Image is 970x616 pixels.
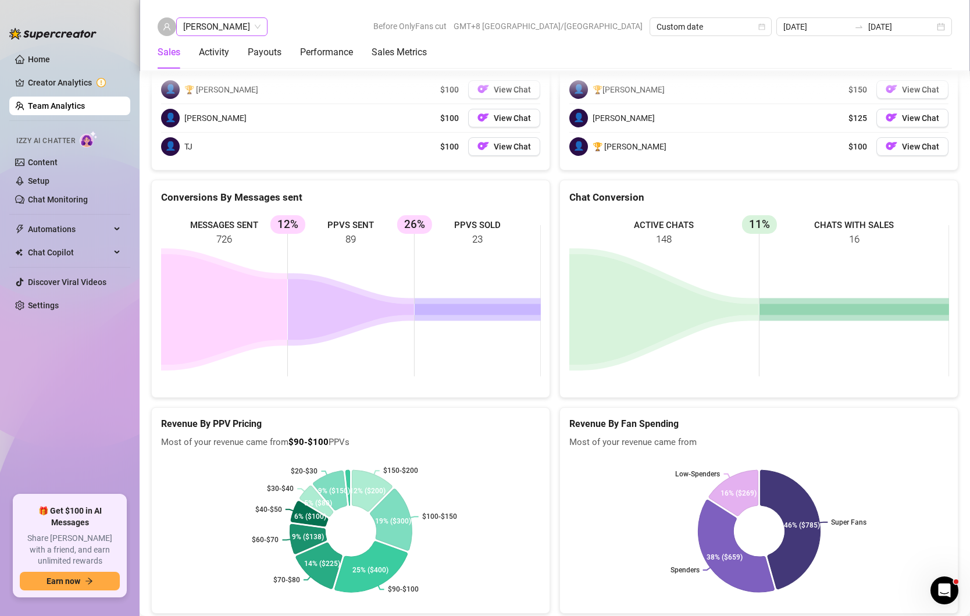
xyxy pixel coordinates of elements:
[28,195,88,204] a: Chat Monitoring
[80,131,98,148] img: AI Chatter
[440,83,459,96] span: $100
[569,109,588,127] span: 👤
[183,18,261,35] span: Frank Vincent Coco
[20,572,120,590] button: Earn nowarrow-right
[28,220,110,238] span: Automations
[373,17,447,35] span: Before OnlyFans cut
[28,277,106,287] a: Discover Viral Videos
[291,467,318,475] text: $20-$30
[161,80,180,99] span: 👤
[468,109,540,127] button: OFView Chat
[494,142,531,151] span: View Chat
[477,140,489,152] img: OF
[273,576,300,584] text: $70-$80
[848,83,867,96] span: $150
[902,85,939,94] span: View Chat
[675,470,720,478] text: Low-Spenders
[902,113,939,123] span: View Chat
[569,417,948,431] h5: Revenue By Fan Spending
[468,137,540,156] button: OFView Chat
[161,417,540,431] h5: Revenue By PPV Pricing
[20,505,120,528] span: 🎁 Get $100 in AI Messages
[783,20,850,33] input: Start date
[848,112,867,124] span: $125
[854,22,864,31] span: swap-right
[671,566,700,574] text: Spenders
[569,137,588,156] span: 👤
[20,533,120,567] span: Share [PERSON_NAME] with a friend, and earn unlimited rewards
[28,243,110,262] span: Chat Copilot
[758,23,765,30] span: calendar
[388,585,419,593] text: $90-$100
[28,176,49,186] a: Setup
[876,137,948,156] button: OFView Chat
[454,17,643,35] span: GMT+8 [GEOGRAPHIC_DATA]/[GEOGRAPHIC_DATA]
[9,28,97,40] img: logo-BBDzfeDw.svg
[199,45,229,59] div: Activity
[902,142,939,151] span: View Chat
[161,436,540,450] span: Most of your revenue came from PPVs
[161,190,540,205] div: Conversions By Messages sent
[288,437,329,447] b: $90-$100
[494,113,531,123] span: View Chat
[593,112,655,124] span: [PERSON_NAME]
[868,20,935,33] input: End date
[876,80,948,99] button: OFView Chat
[593,140,666,153] span: 🏆 [PERSON_NAME]
[886,140,897,152] img: OF
[85,577,93,585] span: arrow-right
[28,301,59,310] a: Settings
[383,467,418,475] text: $150-$200
[831,518,866,526] text: Super Fans
[28,158,58,167] a: Content
[422,512,457,521] text: $100-$150
[267,485,294,493] text: $30-$40
[440,112,459,124] span: $100
[372,45,427,59] div: Sales Metrics
[569,190,948,205] div: Chat Conversion
[477,112,489,123] img: OF
[161,137,180,156] span: 👤
[28,101,85,111] a: Team Analytics
[184,83,258,96] span: 🏆 [PERSON_NAME]
[886,112,897,123] img: OF
[161,109,180,127] span: 👤
[163,23,171,31] span: user
[184,140,192,153] span: TJ
[569,80,588,99] span: 👤
[252,536,279,544] text: $60-$70
[158,45,180,59] div: Sales
[248,45,281,59] div: Payouts
[886,83,897,95] img: OF
[28,73,121,92] a: Creator Analytics exclamation-circle
[300,45,353,59] div: Performance
[28,55,50,64] a: Home
[930,576,958,604] iframe: Intercom live chat
[477,83,489,95] img: OF
[440,140,459,153] span: $100
[16,136,75,147] span: Izzy AI Chatter
[494,85,531,94] span: View Chat
[184,112,247,124] span: [PERSON_NAME]
[15,225,24,234] span: thunderbolt
[593,83,665,96] span: 🏆[PERSON_NAME]
[569,436,948,450] span: Most of your revenue came from
[47,576,80,586] span: Earn now
[848,140,867,153] span: $100
[468,80,540,99] button: OFView Chat
[15,248,23,257] img: Chat Copilot
[854,22,864,31] span: to
[255,505,282,514] text: $40-$50
[657,18,765,35] span: Custom date
[876,109,948,127] button: OFView Chat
